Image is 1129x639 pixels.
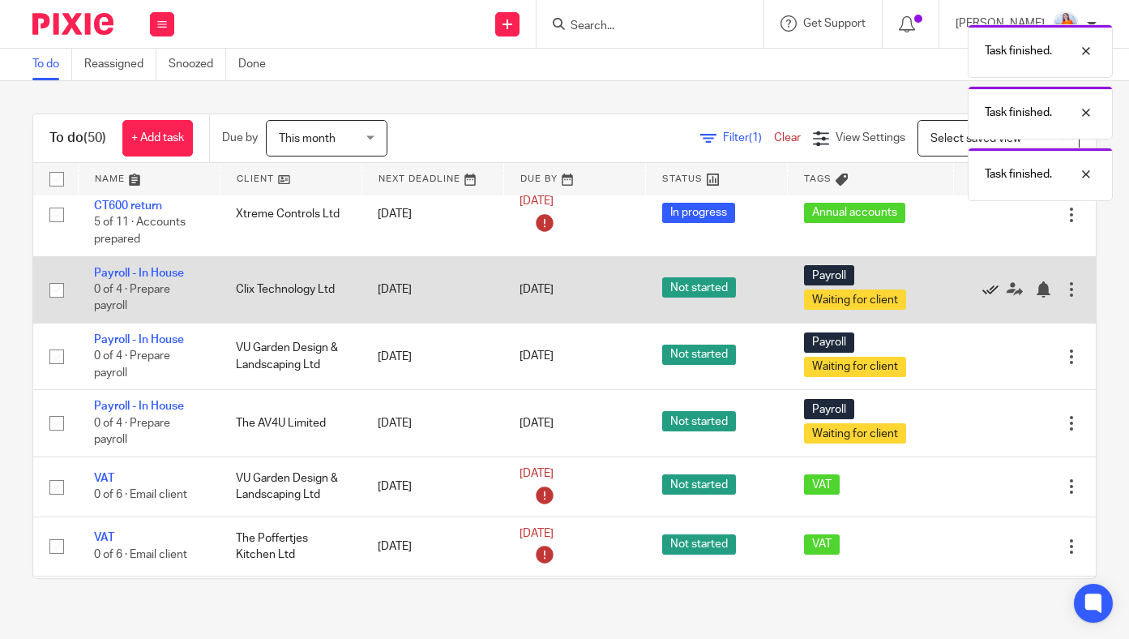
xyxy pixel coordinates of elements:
[662,203,735,223] span: In progress
[222,130,258,146] p: Due by
[279,133,336,144] span: This month
[94,268,184,279] a: Payroll - In House
[804,357,906,377] span: Waiting for client
[94,284,170,312] span: 0 of 4 · Prepare payroll
[662,411,736,431] span: Not started
[1053,11,1079,37] img: DSC08036.jpg
[220,390,361,457] td: The AV4U Limited
[361,457,503,517] td: [DATE]
[520,284,554,295] span: [DATE]
[662,277,736,298] span: Not started
[238,49,278,80] a: Done
[169,49,226,80] a: Snoozed
[220,457,361,517] td: VU Garden Design & Landscaping Ltd
[520,468,554,479] span: [DATE]
[94,334,184,345] a: Payroll - In House
[804,203,905,223] span: Annual accounts
[361,173,503,256] td: [DATE]
[985,166,1052,182] p: Task finished.
[94,351,170,380] span: 0 of 4 · Prepare payroll
[32,13,113,35] img: Pixie
[804,423,906,444] span: Waiting for client
[94,418,170,446] span: 0 of 4 · Prepare payroll
[84,49,156,80] a: Reassigned
[804,534,840,555] span: VAT
[220,256,361,323] td: Clix Technology Ltd
[804,332,854,353] span: Payroll
[32,49,72,80] a: To do
[520,351,554,362] span: [DATE]
[220,324,361,390] td: VU Garden Design & Landscaping Ltd
[985,43,1052,59] p: Task finished.
[94,532,114,543] a: VAT
[520,196,554,208] span: [DATE]
[94,217,186,246] span: 5 of 11 · Accounts prepared
[94,401,184,412] a: Payroll - In House
[982,281,1007,298] a: Mark as done
[220,173,361,256] td: Xtreme Controls Ltd
[804,265,854,285] span: Payroll
[662,534,736,555] span: Not started
[122,120,193,157] a: + Add task
[49,130,106,147] h1: To do
[94,549,187,560] span: 0 of 6 · Email client
[985,105,1052,121] p: Task finished.
[361,517,503,577] td: [DATE]
[520,528,554,539] span: [DATE]
[804,289,906,310] span: Waiting for client
[520,418,554,429] span: [DATE]
[94,473,114,484] a: VAT
[361,324,503,390] td: [DATE]
[361,390,503,457] td: [DATE]
[804,474,840,495] span: VAT
[662,474,736,495] span: Not started
[804,399,854,419] span: Payroll
[361,256,503,323] td: [DATE]
[220,517,361,577] td: The Poffertjes Kitchen Ltd
[662,345,736,365] span: Not started
[83,131,106,144] span: (50)
[94,489,187,500] span: 0 of 6 · Email client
